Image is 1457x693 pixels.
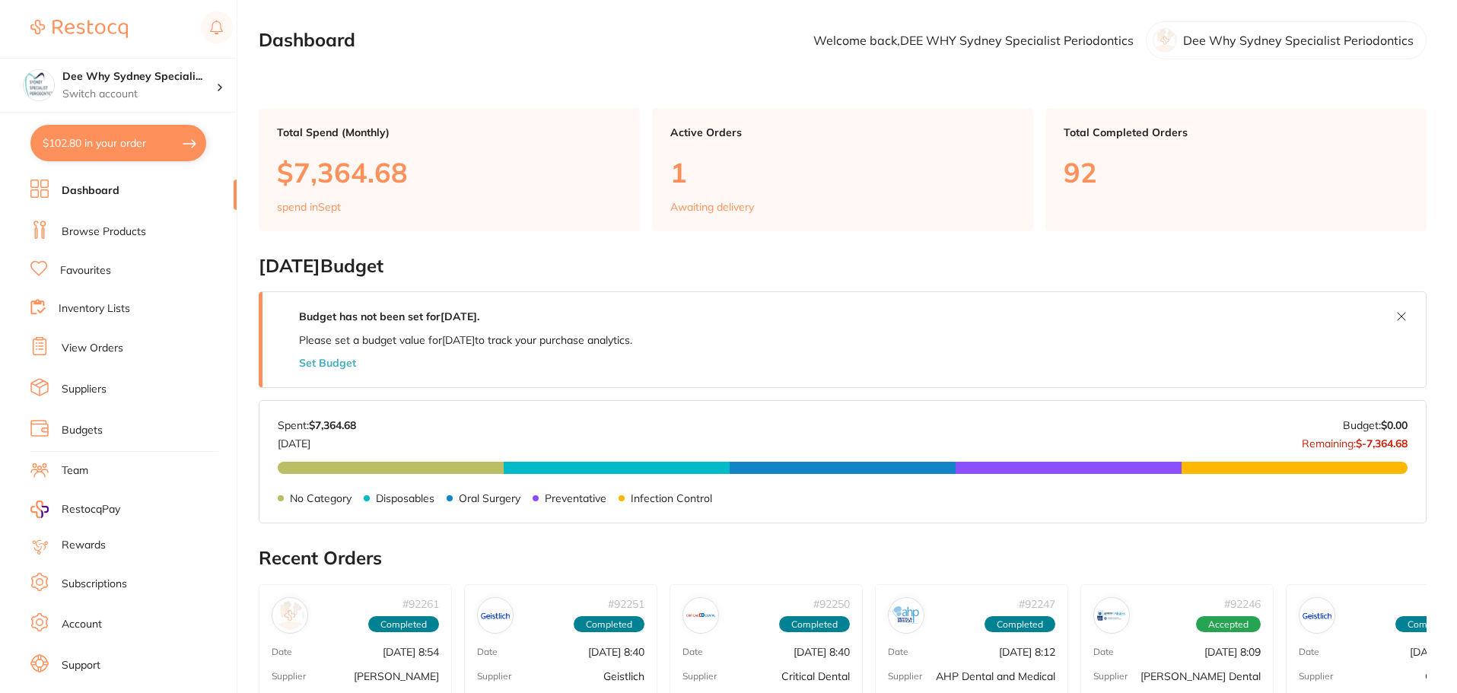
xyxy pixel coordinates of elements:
[354,670,439,682] p: [PERSON_NAME]
[277,126,622,138] p: Total Spend (Monthly)
[813,598,850,610] p: # 92250
[888,647,908,657] p: Date
[277,157,622,188] p: $7,364.68
[1183,33,1414,47] p: Dee Why Sydney Specialist Periodontics
[631,492,712,504] p: Infection Control
[259,108,640,231] a: Total Spend (Monthly)$7,364.68spend inSept
[259,548,1427,569] h2: Recent Orders
[794,646,850,658] p: [DATE] 8:40
[813,33,1134,47] p: Welcome back, DEE WHY Sydney Specialist Periodontics
[1140,670,1261,682] p: [PERSON_NAME] Dental
[477,671,511,682] p: Supplier
[481,601,510,630] img: Geistlich
[30,501,120,518] a: RestocqPay
[652,108,1033,231] a: Active Orders1Awaiting delivery
[30,125,206,161] button: $102.80 in your order
[376,492,434,504] p: Disposables
[277,201,341,213] p: spend in Sept
[299,357,356,369] button: Set Budget
[1097,601,1126,630] img: Erskine Dental
[1064,126,1408,138] p: Total Completed Orders
[1381,418,1408,432] strong: $0.00
[545,492,606,504] p: Preventative
[1299,647,1319,657] p: Date
[62,463,88,478] a: Team
[1093,647,1114,657] p: Date
[62,382,107,397] a: Suppliers
[1303,601,1331,630] img: Geistlich
[62,69,216,84] h4: Dee Why Sydney Specialist Periodontics
[1224,598,1261,610] p: # 92246
[1093,671,1128,682] p: Supplier
[402,598,439,610] p: # 92261
[272,671,306,682] p: Supplier
[62,87,216,102] p: Switch account
[574,616,644,633] span: Completed
[670,201,754,213] p: Awaiting delivery
[985,616,1055,633] span: Completed
[299,310,479,323] strong: Budget has not been set for [DATE] .
[368,616,439,633] span: Completed
[62,577,127,592] a: Subscriptions
[603,670,644,682] p: Geistlich
[309,418,356,432] strong: $7,364.68
[30,11,128,46] a: Restocq Logo
[1299,671,1333,682] p: Supplier
[682,647,703,657] p: Date
[999,646,1055,658] p: [DATE] 8:12
[1196,616,1261,633] span: Accepted
[670,126,1015,138] p: Active Orders
[62,617,102,632] a: Account
[1343,419,1408,431] p: Budget:
[60,263,111,278] a: Favourites
[1045,108,1427,231] a: Total Completed Orders92
[1064,157,1408,188] p: 92
[608,598,644,610] p: # 92251
[59,301,130,316] a: Inventory Lists
[30,20,128,38] img: Restocq Logo
[278,419,356,431] p: Spent:
[779,616,850,633] span: Completed
[290,492,352,504] p: No Category
[459,492,520,504] p: Oral Surgery
[682,671,717,682] p: Supplier
[781,670,850,682] p: Critical Dental
[1356,437,1408,450] strong: $-7,364.68
[686,601,715,630] img: Critical Dental
[259,30,355,51] h2: Dashboard
[588,646,644,658] p: [DATE] 8:40
[62,423,103,438] a: Budgets
[62,538,106,553] a: Rewards
[278,431,356,450] p: [DATE]
[892,601,921,630] img: AHP Dental and Medical
[24,70,54,100] img: Dee Why Sydney Specialist Periodontics
[477,647,498,657] p: Date
[888,671,922,682] p: Supplier
[62,502,120,517] span: RestocqPay
[383,646,439,658] p: [DATE] 8:54
[30,501,49,518] img: RestocqPay
[259,256,1427,277] h2: [DATE] Budget
[670,157,1015,188] p: 1
[1302,431,1408,450] p: Remaining:
[1204,646,1261,658] p: [DATE] 8:09
[299,334,632,346] p: Please set a budget value for [DATE] to track your purchase analytics.
[62,224,146,240] a: Browse Products
[62,341,123,356] a: View Orders
[272,647,292,657] p: Date
[275,601,304,630] img: Adam Dental
[62,658,100,673] a: Support
[62,183,119,199] a: Dashboard
[936,670,1055,682] p: AHP Dental and Medical
[1019,598,1055,610] p: # 92247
